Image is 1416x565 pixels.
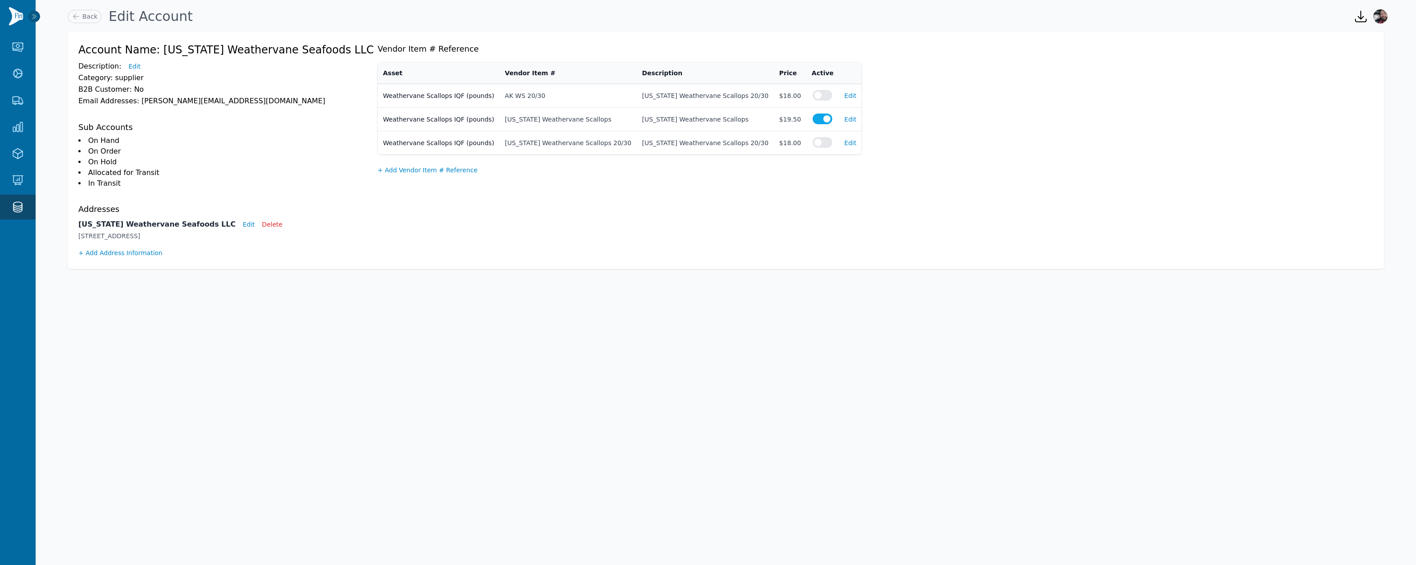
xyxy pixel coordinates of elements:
[9,7,23,25] img: Finventory
[78,219,236,230] h3: [US_STATE] Weathervane Seafoods LLC
[129,62,141,71] button: Edit
[262,220,282,229] button: Delete
[378,108,500,131] td: Weathervane Scallops IQF (pounds)
[844,91,856,100] button: Edit
[78,146,378,157] li: On Order
[774,131,806,155] td: $18.00
[78,121,378,134] h3: Sub Accounts
[78,232,378,240] p: [STREET_ADDRESS]
[500,62,637,84] th: Vendor Item #
[109,8,193,24] h1: Edit Account
[637,131,774,155] td: [US_STATE] Weathervane Scallops 20/30
[78,43,378,57] h1: Account Name: [US_STATE] Weathervane Seafoods LLC
[378,62,500,84] th: Asset
[637,84,774,108] td: [US_STATE] Weathervane Scallops 20/30
[806,62,839,84] th: Active
[774,84,806,108] td: $18.00
[378,131,500,155] td: Weathervane Scallops IQF (pounds)
[78,157,378,167] li: On Hold
[1373,9,1388,24] img: Gareth Morales
[78,178,378,189] li: In Transit
[637,108,774,131] td: [US_STATE] Weathervane Scallops
[844,115,856,124] button: Edit
[68,10,102,23] a: Back
[78,203,378,215] h3: Addresses
[378,84,500,108] td: Weathervane Scallops IQF (pounds)
[500,84,637,108] td: AK WS 20/30
[378,43,1373,55] h3: Vendor Item # Reference
[243,220,255,229] button: Edit
[78,248,163,257] button: + Add Address Information
[500,108,637,131] td: [US_STATE] Weathervane Scallops
[378,166,477,175] button: + Add Vendor Item # Reference
[78,61,378,107] p: Description: Category: supplier B2B Customer: No Email Addresses: [PERSON_NAME][EMAIL_ADDRESS][DO...
[78,167,378,178] li: Allocated for Transit
[637,62,774,84] th: Description
[774,62,806,84] th: Price
[78,135,378,146] li: On Hand
[774,108,806,131] td: $19.50
[500,131,637,155] td: [US_STATE] Weathervane Scallops 20/30
[844,138,856,147] button: Edit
